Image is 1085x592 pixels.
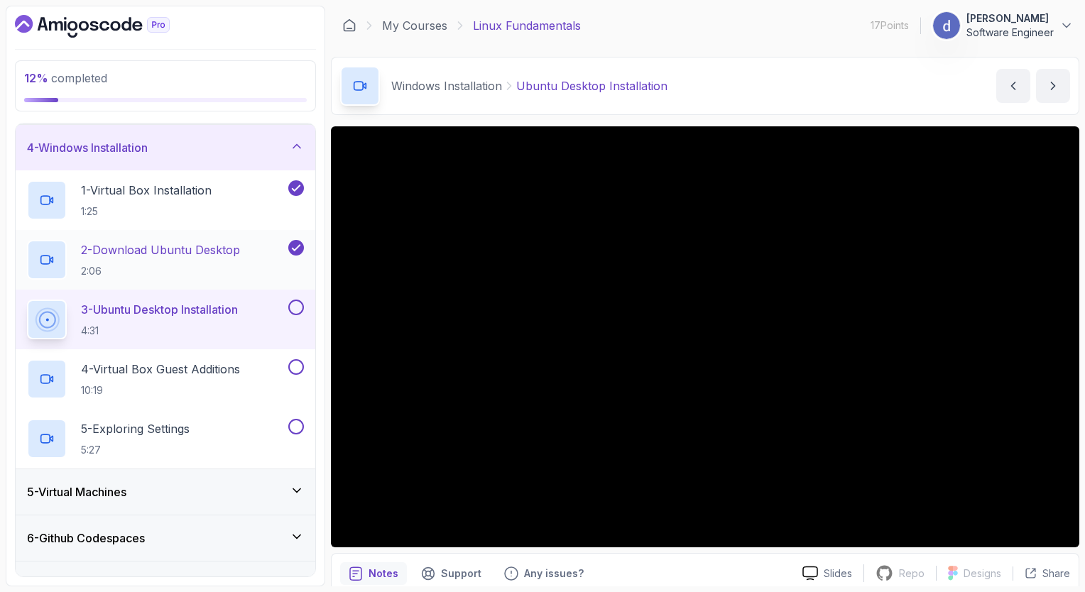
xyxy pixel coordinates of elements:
[413,562,490,585] button: Support button
[871,18,909,33] p: 17 Points
[391,77,502,94] p: Windows Installation
[24,71,107,85] span: completed
[1042,566,1070,581] p: Share
[81,301,238,318] p: 3 - Ubuntu Desktop Installation
[996,69,1030,103] button: previous content
[966,26,1054,40] p: Software Engineer
[932,11,1074,40] button: user profile image[PERSON_NAME]Software Engineer
[81,383,240,398] p: 10:19
[441,566,481,581] p: Support
[27,180,304,220] button: 1-Virtual Box Installation1:25
[27,300,304,339] button: 3-Ubuntu Desktop Installation4:31
[27,240,304,280] button: 2-Download Ubuntu Desktop2:06
[496,562,592,585] button: Feedback button
[81,204,212,219] p: 1:25
[81,264,240,278] p: 2:06
[524,566,584,581] p: Any issues?
[473,17,581,34] p: Linux Fundamentals
[27,359,304,399] button: 4-Virtual Box Guest Additions10:19
[81,420,190,437] p: 5 - Exploring Settings
[791,566,863,581] a: Slides
[16,125,315,170] button: 4-Windows Installation
[27,530,145,547] h3: 6 - Github Codespaces
[331,126,1079,547] iframe: 3 - Ubuntu Desktop Installation
[964,566,1001,581] p: Designs
[966,11,1054,26] p: [PERSON_NAME]
[16,469,315,515] button: 5-Virtual Machines
[16,515,315,561] button: 6-Github Codespaces
[933,12,960,39] img: user profile image
[15,15,202,38] a: Dashboard
[81,241,240,258] p: 2 - Download Ubuntu Desktop
[1013,566,1070,581] button: Share
[369,566,398,581] p: Notes
[27,419,304,459] button: 5-Exploring Settings5:27
[342,18,356,33] a: Dashboard
[1036,69,1070,103] button: next content
[81,182,212,199] p: 1 - Virtual Box Installation
[24,71,48,85] span: 12 %
[27,139,148,156] h3: 4 - Windows Installation
[81,361,240,378] p: 4 - Virtual Box Guest Additions
[340,562,407,585] button: notes button
[81,324,238,338] p: 4:31
[824,566,852,581] p: Slides
[81,443,190,457] p: 5:27
[382,17,447,34] a: My Courses
[516,77,667,94] p: Ubuntu Desktop Installation
[27,483,126,500] h3: 5 - Virtual Machines
[899,566,925,581] p: Repo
